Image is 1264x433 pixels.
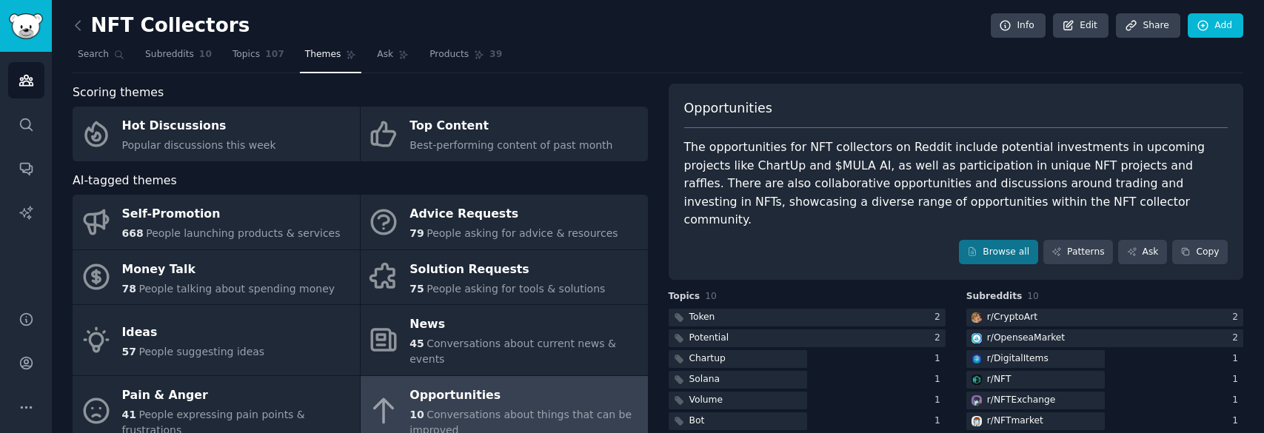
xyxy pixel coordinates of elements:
div: 1 [934,352,946,366]
div: Token [689,311,715,324]
a: Chartup1 [669,350,946,369]
a: Patterns [1043,240,1113,265]
div: 2 [934,311,946,324]
img: OpenseaMarket [972,333,982,343]
div: Hot Discussions [122,115,276,138]
span: Scoring themes [73,84,164,102]
span: Popular discussions this week [122,139,276,151]
div: 1 [934,394,946,407]
div: r/ CryptoArt [987,311,1037,324]
span: 78 [122,283,136,295]
span: 10 [705,291,717,301]
div: Volume [689,394,723,407]
span: People asking for advice & resources [427,227,618,239]
div: Solution Requests [409,258,605,281]
span: 10 [1027,291,1039,301]
div: r/ DigitalItems [987,352,1049,366]
span: Best-performing content of past month [409,139,612,151]
span: Conversations about current news & events [409,338,616,365]
img: CryptoArt [972,312,982,323]
a: NFTmarketr/NFTmarket1 [966,412,1243,431]
span: People talking about spending money [138,283,335,295]
div: Bot [689,414,705,428]
div: News [409,313,640,337]
div: 1 [1232,352,1243,366]
a: Browse all [959,240,1038,265]
div: 1 [1232,414,1243,428]
span: Subreddits [966,290,1023,303]
span: 75 [409,283,424,295]
div: Pain & Anger [122,383,352,407]
span: 10 [409,409,424,420]
a: Token2 [669,309,946,327]
a: Advice Requests79People asking for advice & resources [361,195,648,249]
span: Subreddits [145,48,194,61]
span: Topics [669,290,700,303]
div: 2 [1232,332,1243,345]
a: Subreddits10 [140,43,217,73]
a: Topics107 [227,43,290,73]
span: Topics [233,48,260,61]
span: 45 [409,338,424,349]
div: 2 [934,332,946,345]
div: r/ NFT [987,373,1011,386]
button: Copy [1172,240,1228,265]
div: 2 [1232,311,1243,324]
a: Share [1116,13,1180,38]
a: Volume1 [669,392,946,410]
a: Potential2 [669,329,946,348]
div: Self-Promotion [122,203,341,226]
div: Ideas [122,320,265,344]
img: NFT [972,375,982,385]
img: NFTmarket [972,416,982,426]
a: Solution Requests75People asking for tools & solutions [361,250,648,305]
div: Top Content [409,115,612,138]
a: NFTExchanger/NFTExchange1 [966,392,1243,410]
span: 39 [489,48,502,61]
div: Opportunities [409,383,640,407]
span: Products [429,48,469,61]
span: People asking for tools & solutions [427,283,605,295]
a: NFTr/NFT1 [966,371,1243,389]
a: Themes [300,43,362,73]
div: 1 [934,373,946,386]
a: Add [1188,13,1243,38]
span: AI-tagged themes [73,172,177,190]
a: Self-Promotion668People launching products & services [73,195,360,249]
a: Bot1 [669,412,946,431]
span: Opportunities [684,99,772,118]
div: Chartup [689,352,726,366]
div: 1 [1232,394,1243,407]
span: 79 [409,227,424,239]
span: 57 [122,346,136,358]
div: The opportunities for NFT collectors on Reddit include potential investments in upcoming projects... [684,138,1228,229]
img: DigitalItems [972,354,982,364]
h2: NFT Collectors [73,14,250,38]
a: Ideas57People suggesting ideas [73,305,360,375]
img: GummySearch logo [9,13,43,39]
span: Search [78,48,109,61]
span: 107 [265,48,284,61]
div: 1 [934,414,946,428]
div: r/ NFTmarket [987,414,1043,428]
span: Ask [377,48,393,61]
span: 668 [122,227,144,239]
span: People launching products & services [146,227,340,239]
a: Info [991,13,1046,38]
div: Potential [689,332,729,345]
div: Solana [689,373,720,386]
span: Themes [305,48,341,61]
span: 10 [199,48,212,61]
span: People suggesting ideas [138,346,264,358]
div: Advice Requests [409,203,618,226]
div: Money Talk [122,258,335,281]
a: Ask [1118,240,1167,265]
a: CryptoArtr/CryptoArt2 [966,309,1243,327]
a: News45Conversations about current news & events [361,305,648,375]
a: Hot DiscussionsPopular discussions this week [73,107,360,161]
a: Products39 [424,43,507,73]
a: Top ContentBest-performing content of past month [361,107,648,161]
a: Search [73,43,130,73]
a: DigitalItemsr/DigitalItems1 [966,350,1243,369]
div: r/ NFTExchange [987,394,1056,407]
